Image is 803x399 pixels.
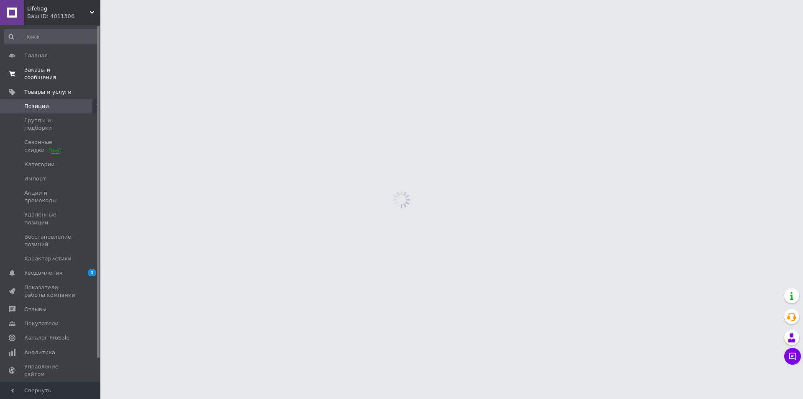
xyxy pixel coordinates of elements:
span: Покупатели [24,320,59,327]
span: Импорт [24,175,46,183]
span: Сезонные скидки [24,139,77,154]
span: Управление сайтом [24,363,77,378]
span: Отзывы [24,306,46,313]
button: Чат с покупателем [784,348,801,365]
span: 1 [88,269,96,276]
span: Уведомления [24,269,62,277]
span: Аналитика [24,349,55,356]
div: Ваш ID: 4011306 [27,13,100,20]
span: Удаленные позиции [24,211,77,226]
span: Восстановление позиций [24,233,77,248]
span: Каталог ProSale [24,334,69,342]
span: Заказы и сообщения [24,66,77,81]
input: Поиск [4,29,99,44]
span: Категории [24,161,55,168]
span: Группы и подборки [24,117,77,132]
span: Характеристики [24,255,72,263]
span: Показатели работы компании [24,284,77,299]
span: Lifebag [27,5,90,13]
span: Товары и услуги [24,88,72,96]
span: Акции и промокоды [24,189,77,204]
span: Главная [24,52,48,59]
span: Позиции [24,103,49,110]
